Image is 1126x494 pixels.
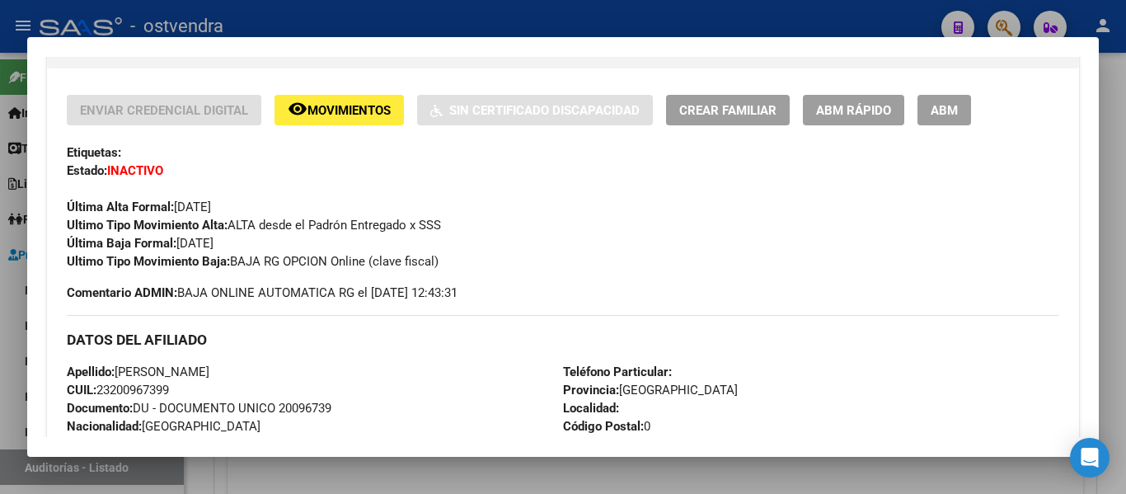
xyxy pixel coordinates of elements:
strong: Comentario ADMIN: [67,285,177,300]
span: 23200967399 [67,383,169,398]
strong: Nacionalidad: [67,419,142,434]
strong: Código Postal: [563,419,644,434]
span: ABM Rápido [816,103,891,118]
strong: Última Alta Formal: [67,200,174,214]
button: Sin Certificado Discapacidad [417,95,653,125]
strong: Documento: [67,401,133,416]
strong: Última Baja Formal: [67,236,176,251]
span: [GEOGRAPHIC_DATA] [563,383,738,398]
strong: Teléfono Particular: [563,365,672,379]
strong: Estado: [67,163,107,178]
span: Movimientos [307,103,391,118]
button: ABM Rápido [803,95,904,125]
button: Crear Familiar [666,95,790,125]
strong: Ultimo Tipo Movimiento Baja: [67,254,230,269]
span: ABM [931,103,958,118]
mat-icon: remove_red_eye [288,99,307,119]
span: [DATE] [67,200,211,214]
span: [DATE] [67,236,213,251]
h3: DATOS DEL AFILIADO [67,331,1059,349]
button: Enviar Credencial Digital [67,95,261,125]
span: BAJA ONLINE AUTOMATICA RG el [DATE] 12:43:31 [67,284,457,302]
strong: Etiquetas: [67,145,121,160]
strong: Localidad: [563,401,619,416]
span: [GEOGRAPHIC_DATA] [67,419,260,434]
span: 0 [563,419,650,434]
span: BAJA RG OPCION Online (clave fiscal) [67,254,439,269]
span: [PERSON_NAME] [67,365,209,379]
span: Crear Familiar [679,103,776,118]
strong: Ultimo Tipo Movimiento Alta: [67,218,228,233]
strong: Provincia: [563,383,619,398]
strong: CUIL: [67,383,96,398]
strong: INACTIVO [107,163,163,178]
button: ABM [917,95,971,125]
strong: Apellido: [67,365,115,379]
button: Movimientos [274,95,404,125]
span: DU - DOCUMENTO UNICO 20096739 [67,401,331,416]
span: Sin Certificado Discapacidad [449,103,640,118]
span: Enviar Credencial Digital [80,103,248,118]
span: ALTA desde el Padrón Entregado x SSS [67,218,441,233]
div: Open Intercom Messenger [1070,438,1110,478]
